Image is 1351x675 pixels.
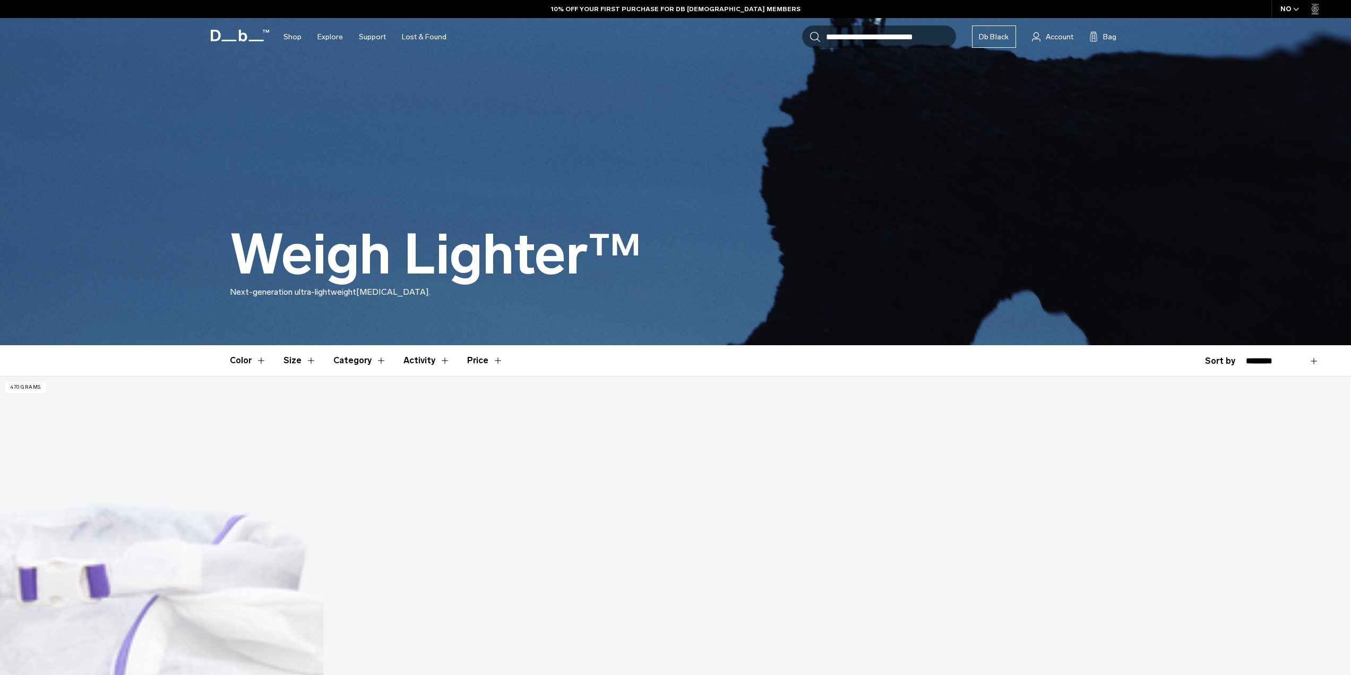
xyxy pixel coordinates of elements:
[972,25,1016,48] a: Db Black
[230,345,266,376] button: Toggle Filter
[402,18,446,56] a: Lost & Found
[333,345,386,376] button: Toggle Filter
[317,18,343,56] a: Explore
[283,18,302,56] a: Shop
[1032,30,1073,43] a: Account
[5,382,46,393] p: 470 grams
[276,18,454,56] nav: Main Navigation
[230,287,356,297] span: Next-generation ultra-lightweight
[467,345,503,376] button: Toggle Price
[356,287,431,297] span: [MEDICAL_DATA].
[283,345,316,376] button: Toggle Filter
[1089,30,1116,43] button: Bag
[403,345,450,376] button: Toggle Filter
[1103,31,1116,42] span: Bag
[359,18,386,56] a: Support
[1046,31,1073,42] span: Account
[551,4,801,14] a: 10% OFF YOUR FIRST PURCHASE FOR DB [DEMOGRAPHIC_DATA] MEMBERS
[230,224,641,286] h1: Weigh Lighter™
